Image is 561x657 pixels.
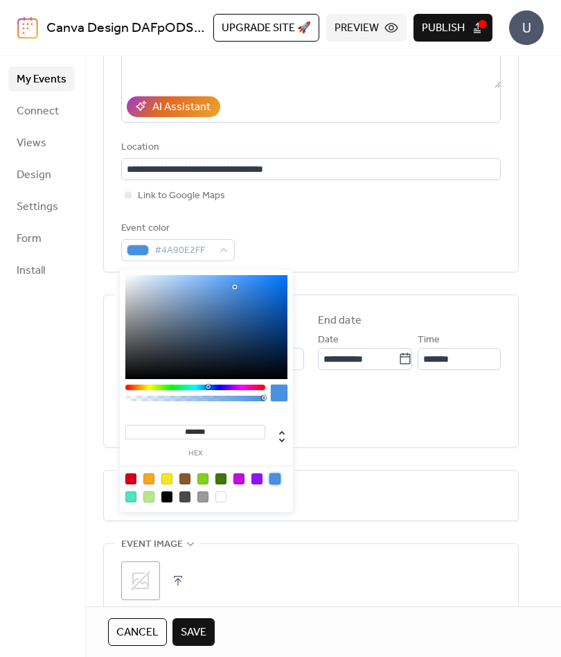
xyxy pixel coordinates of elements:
img: logo [17,17,38,39]
a: My Events [8,67,75,91]
button: Cancel [108,618,167,646]
div: #417505 [215,473,226,484]
div: Location [121,139,498,156]
span: Publish [422,20,465,37]
span: Connect [17,103,59,120]
div: #BD10E0 [233,473,244,484]
a: Design [8,162,75,187]
div: #F8E71C [161,473,172,484]
span: Event image [121,536,183,553]
div: #D0021B [125,473,136,484]
a: Views [8,130,75,155]
div: #000000 [161,491,172,502]
a: Install [8,258,75,283]
a: Canva Design DAFpODSXOEY [46,15,229,42]
div: #F5A623 [143,473,154,484]
button: Publish [413,14,492,42]
span: Install [17,263,45,279]
span: Date [318,332,339,349]
div: ; [121,561,160,600]
span: Preview [335,20,379,37]
span: Link to Google Maps [138,188,225,204]
div: AI Assistant [152,99,211,116]
span: Design [17,167,51,184]
label: hex [125,450,265,457]
span: Settings [17,199,58,216]
div: #4A90E2 [269,473,280,484]
span: Form [17,231,42,247]
div: #4A4A4A [179,491,190,502]
button: Save [172,618,215,646]
div: #FFFFFF [215,491,226,502]
div: #9013FE [251,473,262,484]
a: Settings [8,194,75,219]
div: #7ED321 [197,473,208,484]
div: Event color [121,220,232,237]
span: Save [181,624,206,641]
div: End date [318,313,362,329]
div: #8B572A [179,473,190,484]
div: U [509,10,544,45]
span: Views [17,135,46,152]
span: #4A90E2FF [154,243,213,259]
button: Upgrade site 🚀 [213,14,319,42]
div: #50E3C2 [125,491,136,502]
span: My Events [17,71,66,88]
span: Upgrade site 🚀 [222,20,311,37]
a: Connect [8,98,75,123]
button: Preview [326,14,407,42]
span: Cancel [116,624,159,641]
div: #B8E986 [143,491,154,502]
div: #9B9B9B [197,491,208,502]
span: Time [418,332,440,349]
a: Form [8,226,75,251]
button: AI Assistant [127,96,220,117]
